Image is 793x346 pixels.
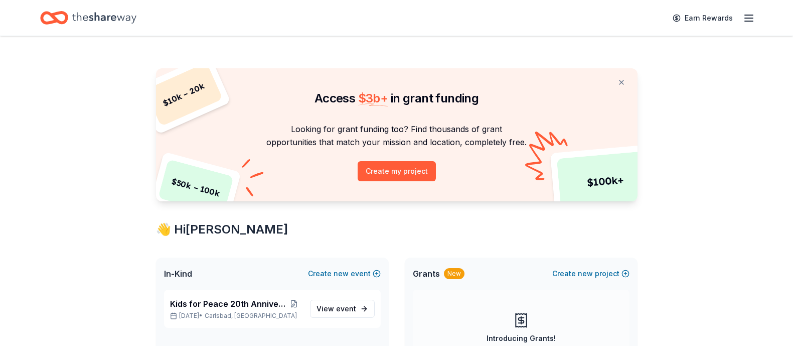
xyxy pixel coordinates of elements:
span: Access in grant funding [314,91,479,105]
span: In-Kind [164,268,192,280]
a: Earn Rewards [667,9,739,27]
button: Create my project [358,161,436,181]
div: Introducing Grants! [487,332,556,344]
a: View event [310,300,375,318]
p: Looking for grant funding too? Find thousands of grant opportunities that match your mission and ... [168,123,625,149]
span: $ 3b + [358,91,388,105]
span: View [316,303,356,315]
span: event [336,304,356,313]
p: [DATE] • [170,312,302,320]
div: 👋 Hi [PERSON_NAME] [156,221,638,238]
button: Createnewproject [552,268,629,280]
span: Grants [413,268,440,280]
div: New [444,268,464,279]
span: Kids for Peace 20th Anniversary Gala [170,298,286,310]
div: $ 10k – 20k [144,62,223,127]
span: Carlsbad, [GEOGRAPHIC_DATA] [205,312,297,320]
span: new [334,268,349,280]
span: new [578,268,593,280]
a: Home [40,6,136,30]
button: Createnewevent [308,268,381,280]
